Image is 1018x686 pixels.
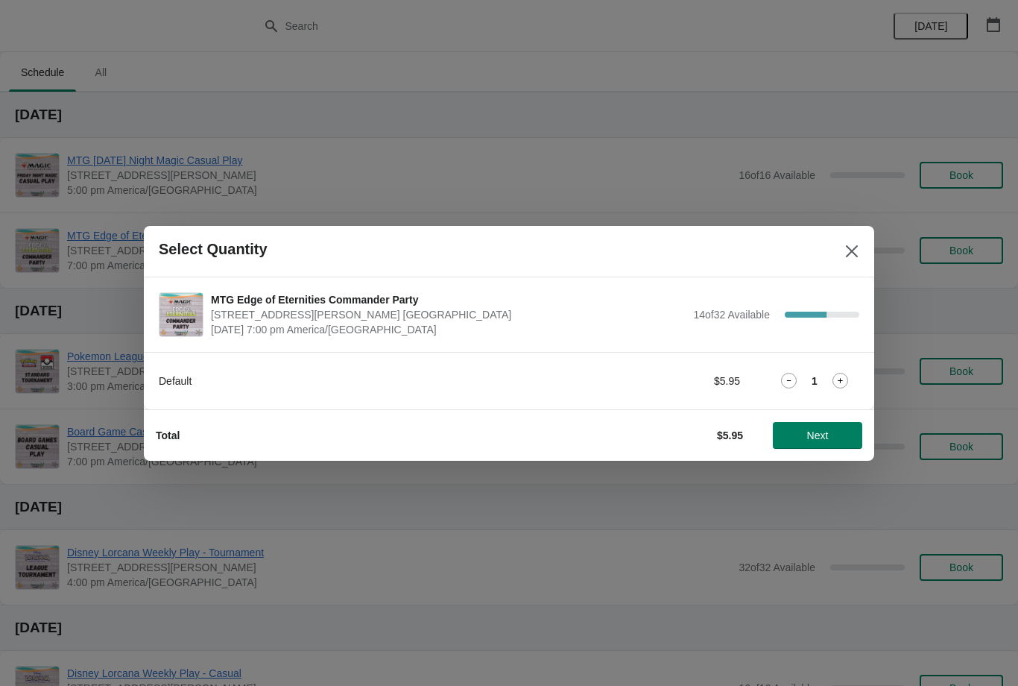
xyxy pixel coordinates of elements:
div: Default [159,374,572,388]
span: MTG Edge of Eternities Commander Party [211,292,686,307]
div: $5.95 [602,374,740,388]
button: Next [773,422,862,449]
strong: $5.95 [717,429,743,441]
h2: Select Quantity [159,241,268,258]
span: Next [807,429,829,441]
span: [DATE] 7:00 pm America/[GEOGRAPHIC_DATA] [211,322,686,337]
span: [STREET_ADDRESS][PERSON_NAME] [GEOGRAPHIC_DATA] [211,307,686,322]
strong: 1 [812,374,818,388]
img: MTG Edge of Eternities Commander Party | 2040 Louetta Rd. Suite I Spring, TX 77388 | September 5 ... [159,293,203,336]
button: Close [838,238,865,265]
strong: Total [156,429,180,441]
span: 14 of 32 Available [693,309,770,321]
